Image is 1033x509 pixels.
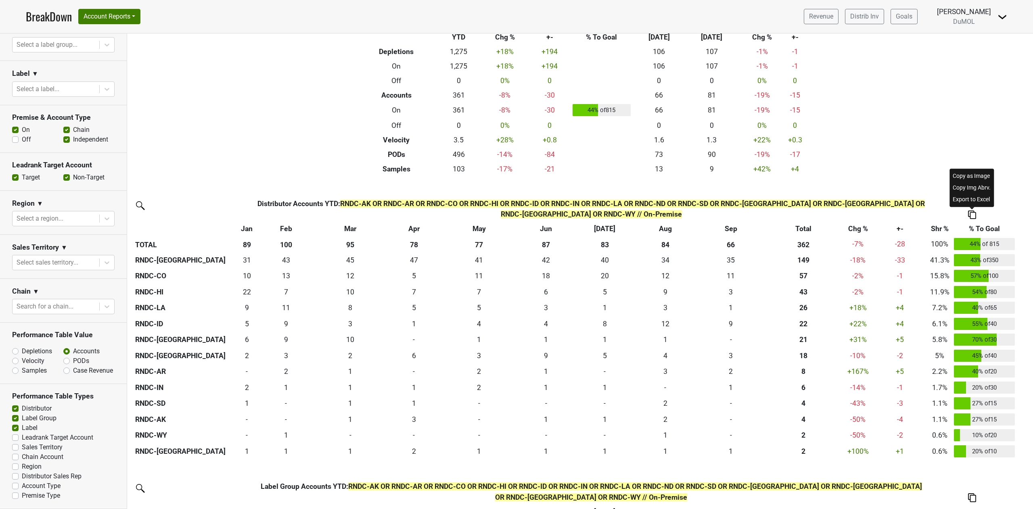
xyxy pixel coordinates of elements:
[529,147,571,162] td: -84
[384,252,444,268] td: 47
[738,44,786,59] td: -1 %
[73,173,105,182] label: Non-Target
[78,9,140,24] button: Account Reports
[356,118,437,133] th: Off
[763,300,843,316] th: 26
[701,255,761,265] div: 35
[255,300,317,316] td: 11
[686,118,738,133] td: 0
[384,236,444,252] th: 78
[804,9,839,24] a: Revenue
[633,30,686,44] th: [DATE]
[319,271,382,281] div: 12
[317,268,384,284] td: 12
[356,147,437,162] th: PODs
[22,423,38,433] label: Label
[444,222,514,236] th: May: activate to sort column ascending
[516,287,576,297] div: 6
[738,118,786,133] td: 0 %
[514,252,577,268] td: 42
[580,287,630,297] div: 5
[73,356,89,366] label: PODs
[686,73,738,88] td: 0
[765,287,842,297] div: 43
[633,73,686,88] td: 0
[73,366,113,375] label: Case Revenue
[968,493,976,502] img: Copy to clipboard
[319,302,382,313] div: 8
[481,162,529,176] td: -17 %
[701,302,761,313] div: 1
[765,319,842,329] div: 22
[317,236,384,252] th: 95
[786,88,804,102] td: -15
[22,356,44,366] label: Velocity
[22,452,63,462] label: Chain Account
[578,268,632,284] td: 20
[632,284,699,300] td: 9
[786,30,804,44] th: +-
[843,316,872,332] td: +22 %
[37,199,43,209] span: ▼
[238,300,255,316] td: 9
[437,102,481,119] td: 361
[255,196,928,221] th: Distributor Accounts YTD :
[22,481,61,491] label: Account Type
[874,287,926,297] div: -1
[238,316,255,332] td: 5
[843,252,872,268] td: -18 %
[699,268,763,284] td: 11
[632,252,699,268] td: 34
[356,44,437,59] th: Depletions
[633,59,686,73] td: 106
[444,300,514,316] td: 5
[874,271,926,281] div: -1
[529,133,571,147] td: +0.8
[699,332,763,348] td: 0
[257,287,316,297] div: 7
[22,433,93,442] label: Leadrank Target Account
[257,302,316,313] div: 11
[786,44,804,59] td: -1
[633,102,686,119] td: 66
[133,481,146,494] img: filter
[12,243,59,252] h3: Sales Territory
[632,222,699,236] th: Aug: activate to sort column ascending
[529,88,571,102] td: -30
[22,491,60,501] label: Premise Type
[686,59,738,73] td: 107
[516,271,576,281] div: 18
[340,200,925,218] span: RNDC-AK OR RNDC-AR OR RNDC-CO OR RNDC-HI OR RNDC-ID OR RNDC-IN OR RNDC-LA OR RNDC-ND OR RNDC-SD O...
[633,162,686,176] td: 13
[765,302,842,313] div: 26
[763,316,843,332] th: 22
[580,271,630,281] div: 20
[317,284,384,300] td: 10
[133,252,238,268] th: RNDC-[GEOGRAPHIC_DATA]
[384,284,444,300] td: 7
[937,6,991,17] div: [PERSON_NAME]
[356,133,437,147] th: Velocity
[437,88,481,102] td: 361
[578,300,632,316] td: 1
[22,471,82,481] label: Distributor Sales Rep
[952,222,1017,236] th: % To Goal: activate to sort column ascending
[951,170,992,182] div: Copy as Image
[738,88,786,102] td: -19 %
[516,302,576,313] div: 3
[514,332,577,348] td: 1
[633,133,686,147] td: 1.6
[928,284,952,300] td: 11.9%
[686,44,738,59] td: 107
[385,271,442,281] div: 5
[133,332,238,348] th: RNDC-[GEOGRAPHIC_DATA]
[257,319,316,329] div: 9
[738,102,786,119] td: -19 %
[317,300,384,316] td: 8
[240,302,253,313] div: 9
[699,236,763,252] th: 66
[12,69,30,78] h3: Label
[633,88,686,102] td: 66
[12,199,35,208] h3: Region
[763,222,843,236] th: Total: activate to sort column ascending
